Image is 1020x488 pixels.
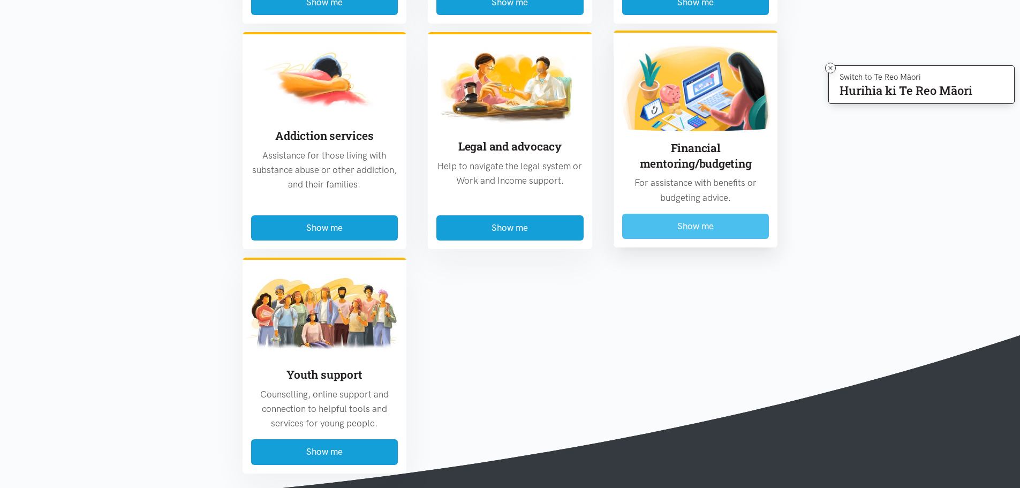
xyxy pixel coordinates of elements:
[840,74,972,80] p: Switch to Te Reo Māori
[251,439,398,464] button: Show me
[251,215,398,241] button: Show me
[251,387,398,431] p: Counselling, online support and connection to helpful tools and services for young people.
[251,367,398,382] h3: Youth support
[436,215,584,241] button: Show me
[622,214,769,239] button: Show me
[251,128,398,144] h3: Addiction services
[436,139,584,154] h3: Legal and advocacy
[436,159,584,188] p: Help to navigate the legal system or Work and Income support.
[251,148,398,192] p: Assistance for those living with substance abuse or other addiction, and their families.
[840,86,972,95] p: Hurihia ki Te Reo Māori
[622,176,769,205] p: For assistance with benefits or budgeting advice.
[622,140,769,172] h3: Financial mentoring/budgeting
